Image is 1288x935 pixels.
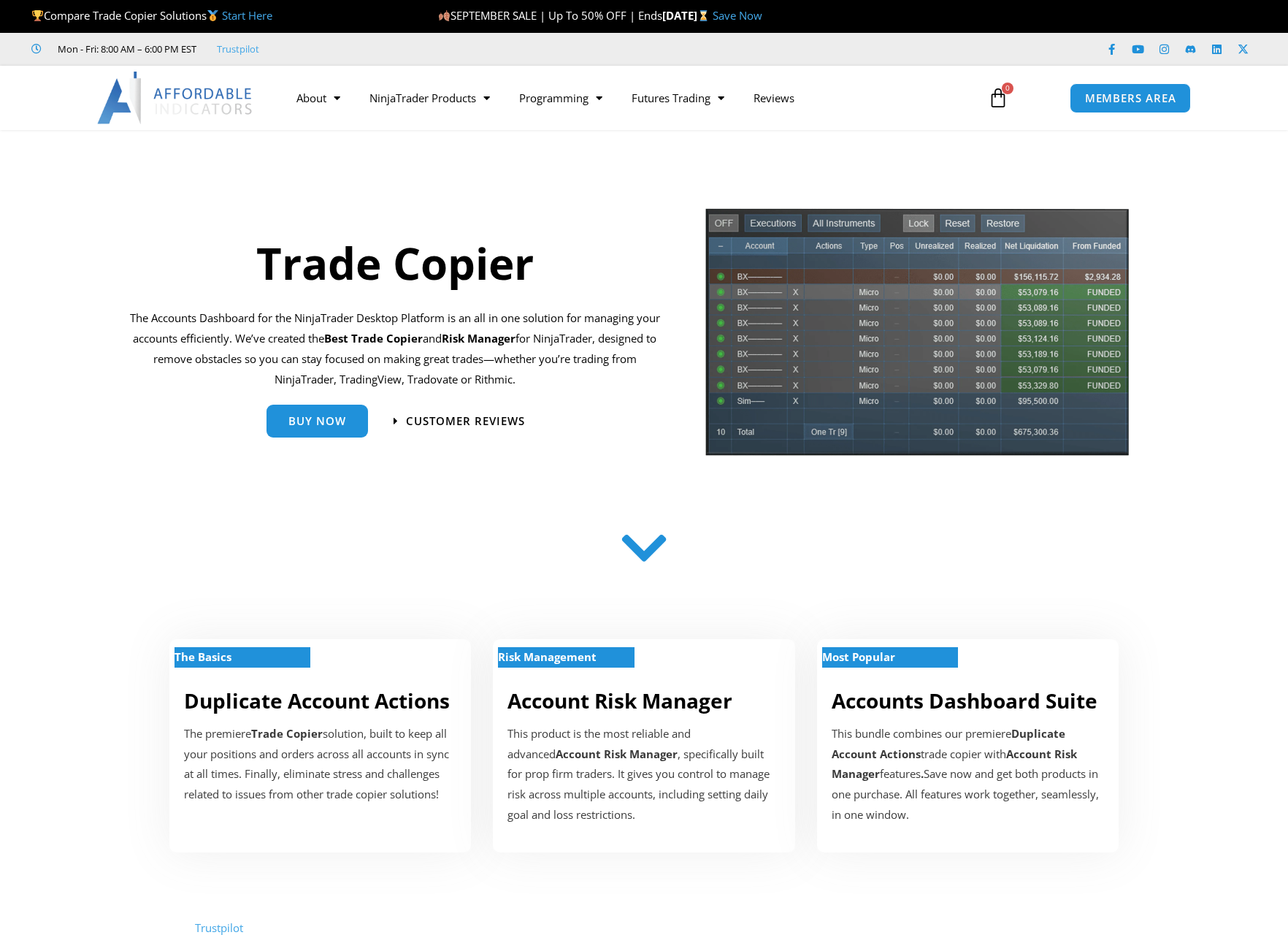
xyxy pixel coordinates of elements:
[54,40,196,58] span: Mon - Fri: 8:00 AM – 6:00 PM EST
[31,8,272,23] span: Compare Trade Copier Solutions
[184,724,456,805] p: The premiere solution, built to keep all your positions and orders across all accounts in sync at...
[507,724,780,825] p: This product is the most reliable and advanced , specifically built for prop firm traders. It giv...
[355,81,505,115] a: NinjaTrader Products
[439,10,450,21] img: 🍂
[438,8,662,23] span: SEPTEMBER SALE | Up To 50% OFF | Ends
[1070,83,1192,113] a: MEMBERS AREA
[505,81,617,115] a: Programming
[832,687,1097,714] a: Accounts Dashboard Suite
[832,726,1065,761] b: Duplicate Account Actions
[324,331,423,346] b: Best Trade Copier
[267,405,368,438] a: Buy Now
[822,649,895,664] strong: Most Popular
[556,747,678,761] strong: Account Risk Manager
[442,331,515,346] strong: Risk Manager
[184,687,450,714] a: Duplicate Account Actions
[1085,93,1176,104] span: MEMBERS AREA
[129,232,660,294] h1: Trade Copier
[97,72,254,124] img: LogoAI | Affordable Indicators – NinjaTrader
[713,8,762,23] a: Save Now
[662,8,713,23] strong: [DATE]
[406,416,525,427] span: Customer Reviews
[288,416,346,427] span: Buy Now
[251,726,323,741] strong: Trade Copier
[921,766,924,781] b: .
[698,10,709,21] img: ⌛
[32,10,43,21] img: 🏆
[704,207,1130,467] img: tradecopier | Affordable Indicators – NinjaTrader
[832,724,1104,825] div: This bundle combines our premiere trade copier with features Save now and get both products in on...
[832,747,1077,782] b: Account Risk Manager
[195,920,243,935] a: Trustpilot
[222,8,272,23] a: Start Here
[282,81,971,115] nav: Menu
[498,649,597,664] strong: Risk Management
[739,81,809,115] a: Reviews
[507,687,732,714] a: Account Risk Manager
[207,10,218,21] img: 🥇
[1002,83,1013,94] span: 0
[217,40,259,58] a: Trustpilot
[175,649,231,664] strong: The Basics
[966,77,1030,119] a: 0
[129,308,660,389] p: The Accounts Dashboard for the NinjaTrader Desktop Platform is an all in one solution for managin...
[617,81,739,115] a: Futures Trading
[282,81,355,115] a: About
[394,416,525,427] a: Customer Reviews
